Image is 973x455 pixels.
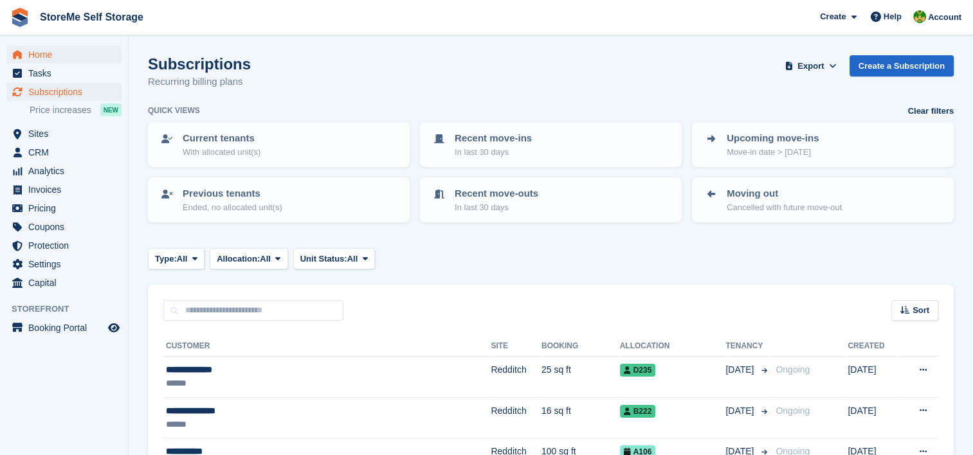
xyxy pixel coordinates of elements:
[6,64,122,82] a: menu
[455,131,532,146] p: Recent move-ins
[217,253,260,265] span: Allocation:
[28,143,105,161] span: CRM
[797,60,824,73] span: Export
[725,404,756,418] span: [DATE]
[693,179,952,221] a: Moving out Cancelled with future move-out
[884,10,902,23] span: Help
[776,364,810,375] span: Ongoing
[6,319,122,337] a: menu
[28,236,105,254] span: Protection
[149,123,408,166] a: Current tenants With allocated unit(s)
[693,123,952,166] a: Upcoming move-ins Move-in date > [DATE]
[10,8,30,27] img: stora-icon-8386f47178a22dfd0bd8f6a31ec36ba5ce8667c1dd55bd0f319d3a0aa187defe.svg
[6,218,122,236] a: menu
[928,11,961,24] span: Account
[6,199,122,217] a: menu
[28,181,105,199] span: Invoices
[783,55,839,76] button: Export
[183,201,282,214] p: Ended, no allocated unit(s)
[106,320,122,335] a: Preview store
[28,83,105,101] span: Subscriptions
[421,123,680,166] a: Recent move-ins In last 30 days
[148,248,205,269] button: Type: All
[491,357,541,398] td: Redditch
[725,336,770,357] th: Tenancy
[620,364,656,377] span: D235
[913,10,926,23] img: StorMe
[177,253,188,265] span: All
[848,397,900,438] td: [DATE]
[28,199,105,217] span: Pricing
[727,131,819,146] p: Upcoming move-ins
[848,336,900,357] th: Created
[6,46,122,64] a: menu
[491,336,541,357] th: Site
[776,406,810,416] span: Ongoing
[148,75,251,89] p: Recurring billing plans
[183,186,282,201] p: Previous tenants
[300,253,347,265] span: Unit Status:
[620,405,656,418] span: B222
[155,253,177,265] span: Type:
[35,6,149,28] a: StoreMe Self Storage
[541,397,620,438] td: 16 sq ft
[541,336,620,357] th: Booking
[149,179,408,221] a: Previous tenants Ended, no allocated unit(s)
[28,46,105,64] span: Home
[421,179,680,221] a: Recent move-outs In last 30 days
[28,255,105,273] span: Settings
[727,186,842,201] p: Moving out
[12,303,128,316] span: Storefront
[6,143,122,161] a: menu
[28,125,105,143] span: Sites
[148,55,251,73] h1: Subscriptions
[347,253,358,265] span: All
[727,146,819,159] p: Move-in date > [DATE]
[6,83,122,101] a: menu
[6,255,122,273] a: menu
[28,319,105,337] span: Booking Portal
[820,10,846,23] span: Create
[28,274,105,292] span: Capital
[6,274,122,292] a: menu
[6,162,122,180] a: menu
[28,162,105,180] span: Analytics
[6,236,122,254] a: menu
[30,104,91,116] span: Price increases
[491,397,541,438] td: Redditch
[913,304,929,317] span: Sort
[183,131,260,146] p: Current tenants
[455,186,538,201] p: Recent move-outs
[6,125,122,143] a: menu
[848,357,900,398] td: [DATE]
[260,253,271,265] span: All
[620,336,726,357] th: Allocation
[293,248,375,269] button: Unit Status: All
[100,103,122,116] div: NEW
[541,357,620,398] td: 25 sq ft
[183,146,260,159] p: With allocated unit(s)
[28,218,105,236] span: Coupons
[148,105,200,116] h6: Quick views
[28,64,105,82] span: Tasks
[455,146,532,159] p: In last 30 days
[727,201,842,214] p: Cancelled with future move-out
[210,248,288,269] button: Allocation: All
[850,55,954,76] a: Create a Subscription
[30,103,122,117] a: Price increases NEW
[907,105,954,118] a: Clear filters
[163,336,491,357] th: Customer
[725,363,756,377] span: [DATE]
[455,201,538,214] p: In last 30 days
[6,181,122,199] a: menu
